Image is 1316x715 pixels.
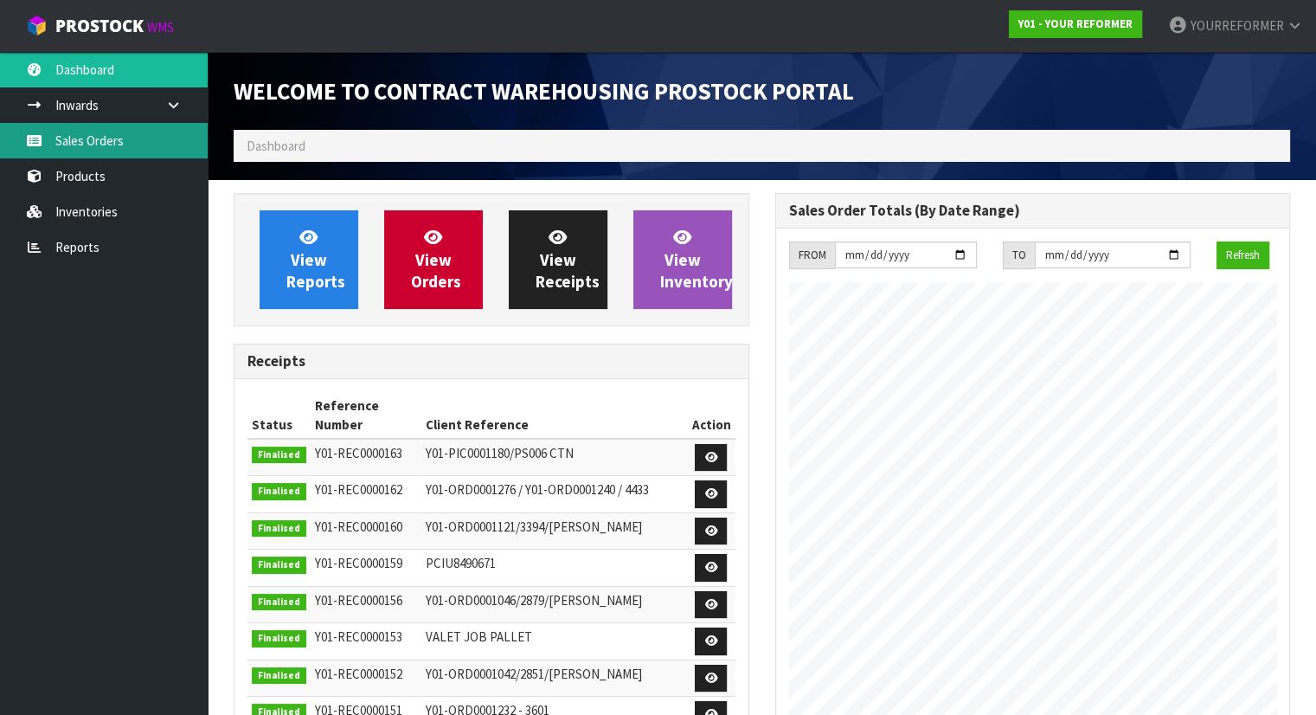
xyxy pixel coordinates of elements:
[1191,17,1284,34] span: YOURREFORMER
[411,227,461,292] span: View Orders
[315,481,402,498] span: Y01-REC0000162
[660,227,733,292] span: View Inventory
[426,519,642,535] span: Y01-ORD0001121/3394/[PERSON_NAME]
[252,520,306,538] span: Finalised
[252,594,306,611] span: Finalised
[426,481,649,498] span: Y01-ORD0001276 / Y01-ORD0001240 / 4433
[633,210,732,309] a: ViewInventory
[247,353,735,370] h3: Receipts
[421,392,687,439] th: Client Reference
[315,628,402,645] span: Y01-REC0000153
[315,555,402,571] span: Y01-REC0000159
[247,138,305,154] span: Dashboard
[1216,242,1269,269] button: Refresh
[426,445,574,461] span: Y01-PIC0001180/PS006 CTN
[252,447,306,464] span: Finalised
[384,210,483,309] a: ViewOrders
[252,557,306,574] span: Finalised
[147,19,174,35] small: WMS
[252,630,306,647] span: Finalised
[315,445,402,461] span: Y01-REC0000163
[1018,16,1133,31] strong: Y01 - YOUR REFORMER
[55,15,144,37] span: ProStock
[315,666,402,682] span: Y01-REC0000152
[234,76,854,106] span: Welcome to Contract Warehousing ProStock Portal
[252,483,306,500] span: Finalised
[426,628,532,645] span: VALET JOB PALLET
[286,227,345,292] span: View Reports
[315,592,402,609] span: Y01-REC0000156
[789,242,835,269] div: FROM
[1003,242,1035,269] div: TO
[426,592,642,609] span: Y01-ORD0001046/2879/[PERSON_NAME]
[252,667,306,685] span: Finalised
[536,227,600,292] span: View Receipts
[426,555,496,571] span: PCIU8490671
[509,210,607,309] a: ViewReceipts
[26,15,48,36] img: cube-alt.png
[426,666,642,682] span: Y01-ORD0001042/2851/[PERSON_NAME]
[311,392,422,439] th: Reference Number
[247,392,311,439] th: Status
[789,203,1277,219] h3: Sales Order Totals (By Date Range)
[260,210,358,309] a: ViewReports
[687,392,735,439] th: Action
[315,519,402,535] span: Y01-REC0000160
